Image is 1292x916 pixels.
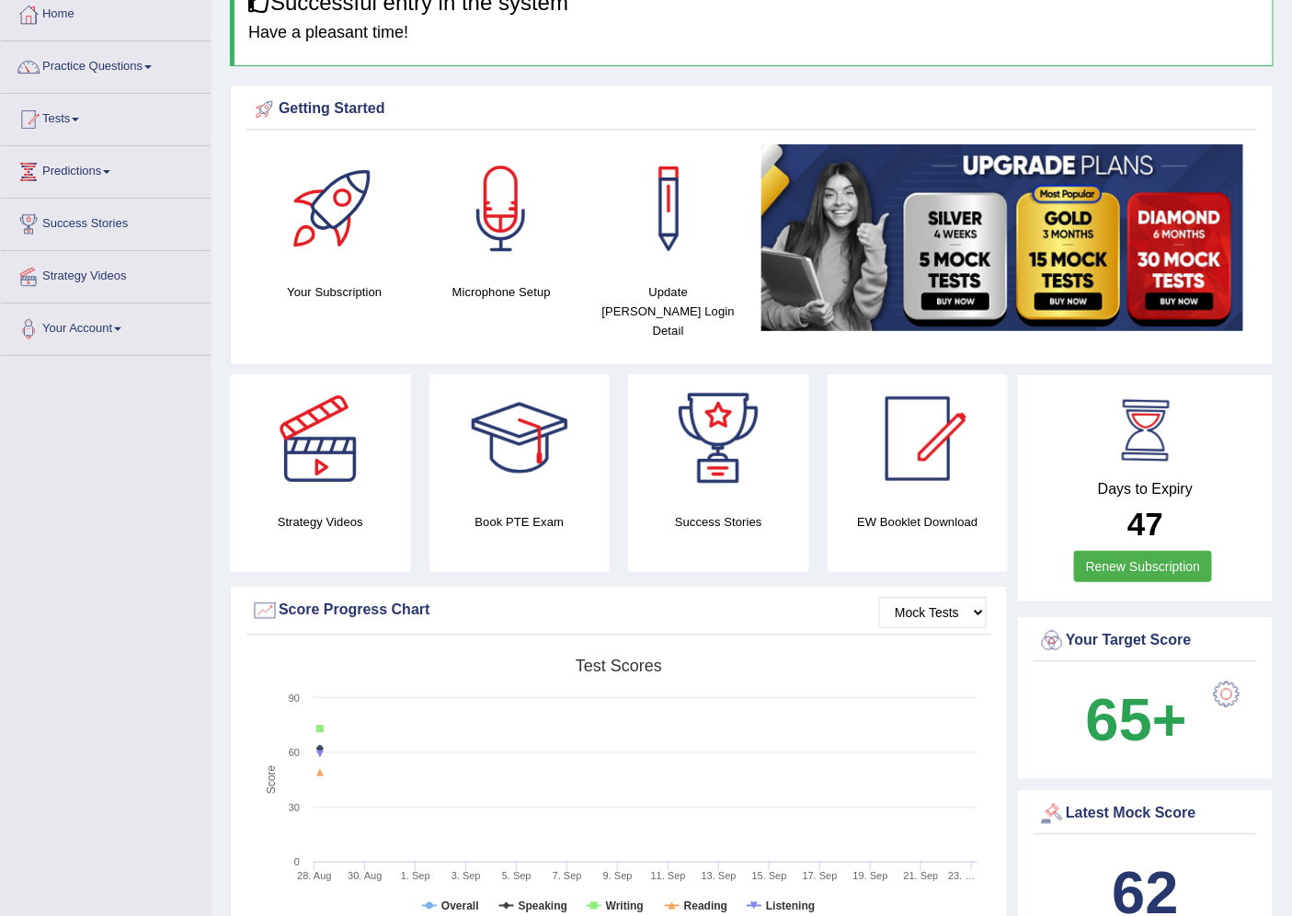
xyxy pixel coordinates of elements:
[294,856,300,867] text: 0
[1127,506,1163,542] b: 47
[904,870,939,881] tspan: 21. Sep
[594,282,743,340] h4: Update [PERSON_NAME] Login Detail
[348,870,382,881] tspan: 30. Aug
[853,870,888,881] tspan: 19. Sep
[502,870,532,881] tspan: 5. Sep
[752,870,787,881] tspan: 15. Sep
[251,597,987,624] div: Score Progress Chart
[265,765,278,795] tspan: Score
[1,251,211,297] a: Strategy Videos
[452,870,481,881] tspan: 3. Sep
[1086,686,1187,753] b: 65+
[519,899,567,912] tspan: Speaking
[428,282,577,302] h4: Microphone Setup
[1038,481,1252,498] h4: Days to Expiry
[289,802,300,813] text: 30
[1,199,211,245] a: Success Stories
[251,96,1252,123] div: Getting Started
[628,512,809,532] h4: Success Stories
[1,303,211,349] a: Your Account
[289,747,300,758] text: 60
[576,657,662,675] tspan: Test scores
[429,512,611,532] h4: Book PTE Exam
[651,870,686,881] tspan: 11. Sep
[1,146,211,192] a: Predictions
[1,94,211,140] a: Tests
[248,24,1259,42] h4: Have a pleasant time!
[553,870,582,881] tspan: 7. Sep
[441,899,479,912] tspan: Overall
[828,512,1009,532] h4: EW Booklet Download
[1074,551,1213,582] a: Renew Subscription
[260,282,409,302] h4: Your Subscription
[766,899,815,912] tspan: Listening
[1038,800,1252,828] div: Latest Mock Score
[702,870,737,881] tspan: 13. Sep
[761,144,1244,331] img: small5.jpg
[606,899,644,912] tspan: Writing
[948,870,975,881] tspan: 23. …
[684,899,727,912] tspan: Reading
[803,870,838,881] tspan: 17. Sep
[1038,627,1252,655] div: Your Target Score
[297,870,331,881] tspan: 28. Aug
[230,512,411,532] h4: Strategy Videos
[1,41,211,87] a: Practice Questions
[401,870,430,881] tspan: 1. Sep
[289,693,300,704] text: 90
[603,870,633,881] tspan: 9. Sep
